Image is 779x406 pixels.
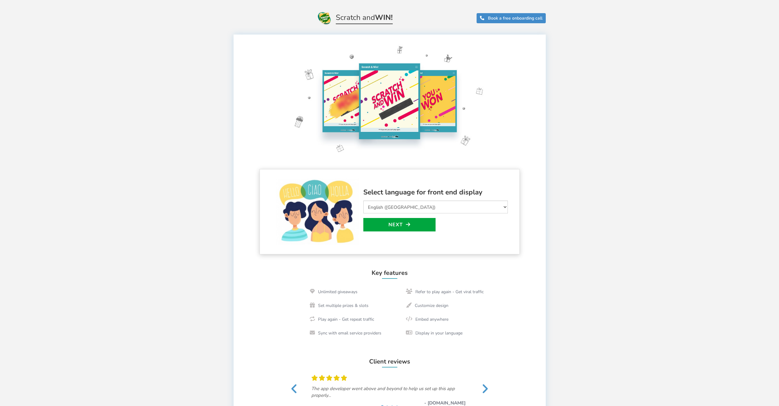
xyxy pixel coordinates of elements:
[305,312,379,326] li: Play again - Get repeat traffic
[276,179,359,245] img: language
[401,312,453,326] li: Embed anywhere
[276,41,504,161] img: Scratch and Win
[375,13,393,22] strong: WIN!
[305,299,373,312] li: Set multiple prizes & slots
[477,13,546,23] a: Book a free onboarding call
[305,285,362,299] li: Unlimited giveaways
[311,385,468,399] p: The app developer went above and beyond to help us set up this app properly...
[488,15,542,21] span: Book a free onboarding call
[363,218,436,231] a: Next
[401,326,467,340] li: Display in your language
[336,13,393,24] span: Scratch and
[292,358,488,367] h4: Client reviews
[234,270,546,279] h4: Key features
[424,400,466,406] strong: - [DOMAIN_NAME]
[401,285,488,299] li: Refer to play again - Get viral traffic
[363,189,508,196] h3: Select language for front end display
[317,11,332,25] img: Scratch and Win
[305,326,386,340] li: Sync with email service providers
[401,299,453,312] li: Customize design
